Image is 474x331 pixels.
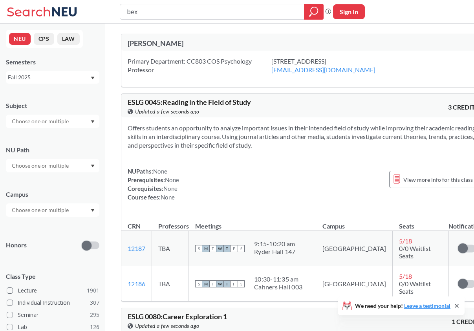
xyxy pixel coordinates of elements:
span: F [231,280,238,287]
svg: Dropdown arrow [91,209,95,212]
span: Updated a few seconds ago [135,107,199,116]
span: None [163,185,178,192]
svg: magnifying glass [309,6,318,17]
span: None [165,176,179,183]
th: Professors [152,214,189,231]
span: T [209,280,216,287]
span: Class Type [6,272,99,281]
span: S [238,280,245,287]
span: View more info for this class [403,175,473,185]
span: W [216,245,223,252]
div: Fall 2025Dropdown arrow [6,71,99,84]
div: Dropdown arrow [6,159,99,172]
span: S [195,280,202,287]
th: Seats [393,214,449,231]
span: 0/0 Waitlist Seats [399,245,431,260]
span: ESLG 0045 : Reading in the Field of Study [128,98,251,106]
a: [EMAIL_ADDRESS][DOMAIN_NAME] [271,66,375,73]
span: Updated a few seconds ago [135,322,199,330]
div: Ryder Hall 147 [254,248,296,256]
a: Leave a testimonial [404,302,450,309]
th: Meetings [189,214,316,231]
div: NUPaths: Prerequisites: Corequisites: Course fees: [128,167,179,201]
span: 307 [90,298,99,307]
svg: Dropdown arrow [91,165,95,168]
div: Primary Department: CC803 COS Psychology Professor [128,57,271,74]
td: [GEOGRAPHIC_DATA] [316,266,393,302]
span: M [202,245,209,252]
span: 295 [90,311,99,319]
span: T [223,245,231,252]
td: [GEOGRAPHIC_DATA] [316,231,393,266]
div: Subject [6,101,99,110]
a: 12186 [128,280,145,287]
div: Campus [6,190,99,199]
span: None [153,168,167,175]
span: 5 / 18 [399,237,412,245]
span: S [238,245,245,252]
div: 9:15 - 10:20 am [254,240,296,248]
div: Fall 2025 [8,73,90,82]
p: Honors [6,241,27,250]
svg: Dropdown arrow [91,120,95,123]
span: M [202,280,209,287]
div: Semesters [6,58,99,66]
span: None [161,194,175,201]
button: CPS [34,33,54,45]
td: TBA [152,266,189,302]
input: Choose one or multiple [8,205,74,215]
input: Choose one or multiple [8,117,74,126]
div: NU Path [6,146,99,154]
div: 10:30 - 11:35 am [254,275,302,283]
span: S [195,245,202,252]
svg: Dropdown arrow [91,77,95,80]
div: [STREET_ADDRESS] [271,57,395,74]
button: LAW [57,33,80,45]
div: CRN [128,222,141,230]
span: F [231,245,238,252]
th: Campus [316,214,393,231]
span: 5 / 18 [399,272,412,280]
label: Individual Instruction [7,298,99,308]
div: Dropdown arrow [6,115,99,128]
span: 0/0 Waitlist Seats [399,280,431,295]
a: 12187 [128,245,145,252]
button: NEU [9,33,31,45]
td: TBA [152,231,189,266]
label: Seminar [7,310,99,320]
span: T [223,280,231,287]
span: T [209,245,216,252]
div: [PERSON_NAME] [128,39,303,48]
label: Lecture [7,285,99,296]
input: Class, professor, course number, "phrase" [126,5,298,18]
span: W [216,280,223,287]
span: ESLG 0080 : Career Exploration 1 [128,312,227,321]
span: We need your help! [355,303,450,309]
input: Choose one or multiple [8,161,74,170]
div: magnifying glass [304,4,324,20]
span: 1901 [87,286,99,295]
div: Dropdown arrow [6,203,99,217]
div: Cahners Hall 003 [254,283,302,291]
button: Sign In [333,4,365,19]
